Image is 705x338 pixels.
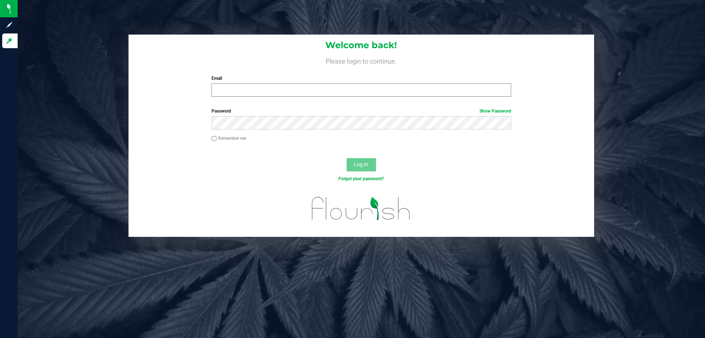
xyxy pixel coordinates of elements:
[211,108,231,114] span: Password
[6,37,13,45] inline-svg: Log in
[6,21,13,29] inline-svg: Sign up
[339,176,384,181] a: Forgot your password?
[129,40,594,50] h1: Welcome back!
[211,136,217,141] input: Remember me
[211,75,511,82] label: Email
[354,161,368,167] span: Log In
[347,158,376,171] button: Log In
[303,190,419,227] img: flourish_logo.svg
[211,135,246,142] label: Remember me
[480,108,511,114] a: Show Password
[129,56,594,65] h4: Please login to continue.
